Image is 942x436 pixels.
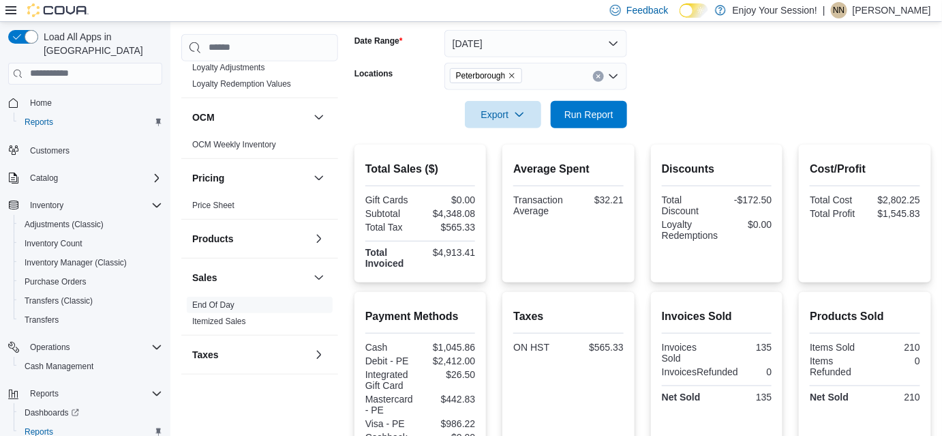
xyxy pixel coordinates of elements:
[14,357,168,376] button: Cash Management
[365,394,418,416] div: Mastercard - PE
[662,392,701,403] strong: Net Sold
[14,310,168,330] button: Transfers
[833,2,845,18] span: NN
[30,173,58,184] span: Catalog
[192,300,234,310] a: End Of Day
[810,355,862,377] div: Items Refunded
[14,234,168,253] button: Inventory Count
[311,109,327,126] button: OCM
[25,295,93,306] span: Transfers (Classic)
[25,407,79,418] span: Dashboards
[25,170,63,186] button: Catalog
[365,161,476,177] h2: Total Sales ($)
[192,111,215,124] h3: OCM
[19,235,88,252] a: Inventory Count
[868,208,920,219] div: $1,545.83
[192,300,234,310] span: End Of Day
[3,338,168,357] button: Operations
[823,2,825,18] p: |
[19,274,92,290] a: Purchase Orders
[19,293,98,309] a: Transfers (Classic)
[25,197,162,214] span: Inventory
[19,312,162,328] span: Transfers
[25,141,162,158] span: Customers
[25,238,82,249] span: Inventory Count
[311,347,327,363] button: Taxes
[19,216,109,233] a: Adjustments (Classic)
[662,342,714,364] div: Invoices Sold
[723,219,772,230] div: $0.00
[564,108,613,121] span: Run Report
[192,317,246,326] a: Itemized Sales
[744,366,772,377] div: 0
[192,139,276,150] span: OCM Weekly Inventory
[25,315,59,325] span: Transfers
[19,312,64,328] a: Transfers
[423,194,476,205] div: $0.00
[513,342,566,353] div: ON HST
[19,274,162,290] span: Purchase Orders
[311,270,327,286] button: Sales
[450,68,523,83] span: Peterborough
[720,392,772,403] div: 135
[423,342,476,353] div: $1,045.86
[365,355,418,366] div: Debit - PE
[192,171,224,185] h3: Pricing
[311,170,327,186] button: Pricing
[868,194,920,205] div: $2,802.25
[192,79,291,89] a: Loyalty Redemption Values
[365,418,418,429] div: Visa - PE
[423,208,476,219] div: $4,348.08
[25,197,69,214] button: Inventory
[14,215,168,234] button: Adjustments (Classic)
[551,101,627,128] button: Run Report
[19,255,162,271] span: Inventory Manager (Classic)
[38,30,162,57] span: Load All Apps in [GEOGRAPHIC_DATA]
[192,171,308,185] button: Pricing
[868,342,920,353] div: 210
[571,194,624,205] div: $32.21
[14,253,168,272] button: Inventory Manager (Classic)
[192,140,276,149] a: OCM Weekly Inventory
[192,63,265,72] a: Loyalty Adjustments
[810,161,920,177] h2: Cost/Profit
[720,194,772,205] div: -$172.50
[853,2,931,18] p: [PERSON_NAME]
[19,235,162,252] span: Inventory Count
[810,342,862,353] div: Items Sold
[181,197,338,219] div: Pricing
[192,271,308,285] button: Sales
[181,136,338,158] div: OCM
[365,247,404,269] strong: Total Invoiced
[19,358,99,375] a: Cash Management
[19,405,162,421] span: Dashboards
[473,101,533,128] span: Export
[365,342,418,353] div: Cash
[25,361,93,372] span: Cash Management
[25,117,53,128] span: Reports
[25,386,162,402] span: Reports
[662,194,714,216] div: Total Discount
[868,392,920,403] div: 210
[3,93,168,113] button: Home
[30,200,63,211] span: Inventory
[19,216,162,233] span: Adjustments (Classic)
[423,369,476,380] div: $26.50
[662,308,772,325] h2: Invoices Sold
[720,342,772,353] div: 135
[810,208,862,219] div: Total Profit
[25,170,162,186] span: Catalog
[423,355,476,366] div: $2,412.00
[14,113,168,132] button: Reports
[662,366,738,377] div: InvoicesRefunded
[25,257,127,268] span: Inventory Manager (Classic)
[192,111,308,124] button: OCM
[192,271,217,285] h3: Sales
[19,358,162,375] span: Cash Management
[14,272,168,291] button: Purchase Orders
[810,194,862,205] div: Total Cost
[192,348,219,362] h3: Taxes
[192,232,308,246] button: Products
